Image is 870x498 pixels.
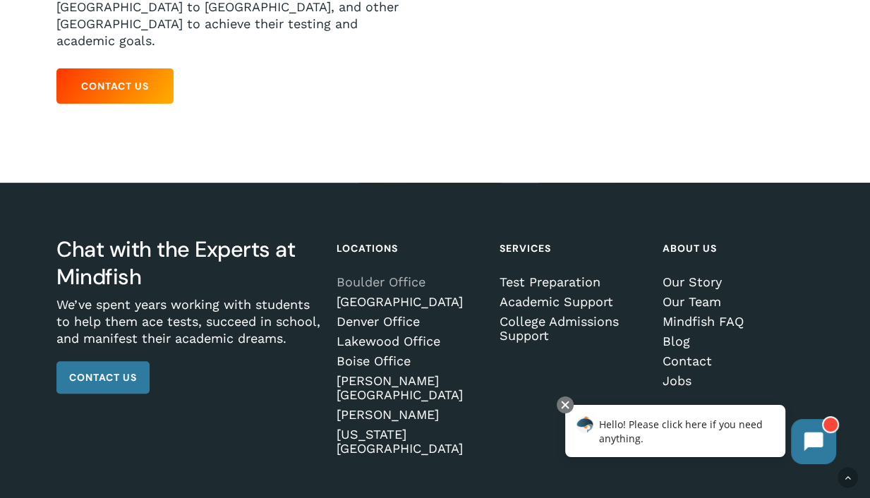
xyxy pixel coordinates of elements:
span: Contact Us [81,79,149,93]
a: Mindfish FAQ [662,315,809,329]
a: Blog [662,334,809,348]
p: We’ve spent years working with students to help them ace tests, succeed in school, and manifest t... [56,296,322,361]
a: Lakewood Office [337,334,484,348]
a: [PERSON_NAME][GEOGRAPHIC_DATA] [337,374,484,402]
a: [PERSON_NAME] [337,408,484,422]
a: Boise Office [337,354,484,368]
h3: Chat with the Experts at Mindfish [56,236,322,291]
a: College Admissions Support [500,315,647,343]
a: Jobs [662,374,809,388]
a: Contact Us [56,361,150,394]
a: Test Preparation [500,275,647,289]
a: Boulder Office [337,275,484,289]
a: [US_STATE][GEOGRAPHIC_DATA] [337,427,484,456]
a: Contact [662,354,809,368]
a: Our Team [662,295,809,309]
span: Contact Us [69,370,137,384]
a: Academic Support [500,295,647,309]
a: Contact Us [56,68,174,104]
a: Denver Office [337,315,484,329]
a: [GEOGRAPHIC_DATA] [337,295,484,309]
h4: About Us [662,236,809,261]
iframe: Chatbot [550,394,850,478]
a: Our Story [662,275,809,289]
h4: Services [500,236,647,261]
h4: Locations [337,236,484,261]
